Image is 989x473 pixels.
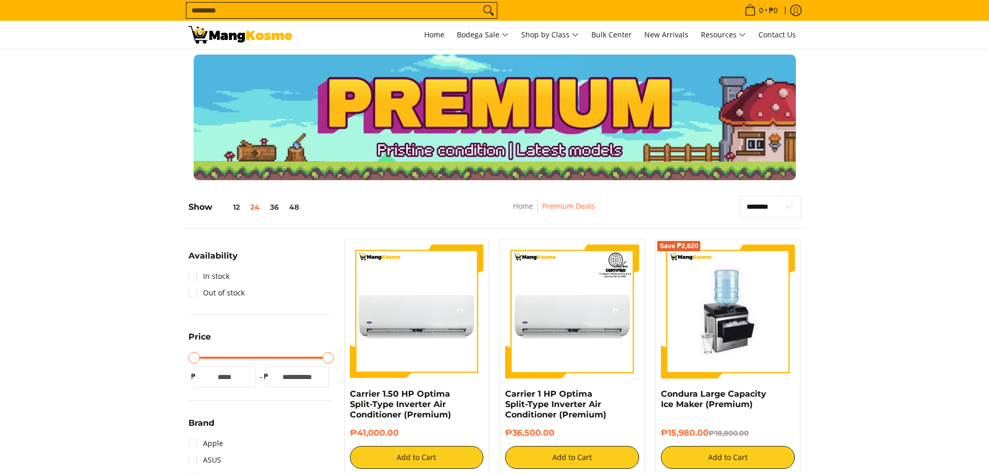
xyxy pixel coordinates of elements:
img: Carrier 1 HP Optima Split-Type Inverter Air Conditioner (Premium) [505,245,639,379]
span: Price [188,333,211,341]
button: Search [480,3,497,18]
button: 24 [245,203,265,211]
a: Home [419,21,450,49]
nav: Breadcrumbs [442,200,667,223]
span: Contact Us [758,30,796,39]
img: https://mangkosme.com/products/condura-large-capacity-ice-maker-premium [661,245,795,379]
img: Carrier 1.50 HP Optima Split-Type Inverter Air Conditioner (Premium) [350,245,484,379]
a: Bulk Center [586,21,637,49]
span: New Arrivals [644,30,688,39]
a: Shop by Class [516,21,584,49]
button: Add to Cart [505,446,639,469]
a: New Arrivals [639,21,694,49]
span: • [741,5,781,16]
a: Out of stock [188,285,245,301]
span: ₱0 [767,7,779,14]
a: In stock [188,268,229,285]
summary: Open [188,419,214,435]
span: ₱ [188,371,199,382]
h6: ₱15,980.00 [661,428,795,438]
button: Add to Cart [350,446,484,469]
button: 12 [212,203,245,211]
h6: ₱36,500.00 [505,428,639,438]
span: Shop by Class [521,29,579,42]
a: Condura Large Capacity Ice Maker (Premium) [661,389,766,409]
del: ₱18,800.00 [709,429,749,437]
a: Carrier 1.50 HP Optima Split-Type Inverter Air Conditioner (Premium) [350,389,451,420]
summary: Open [188,333,211,349]
span: ₱ [261,371,272,382]
h6: ₱41,000.00 [350,428,484,438]
span: Save ₱2,820 [659,243,698,249]
span: Brand [188,419,214,427]
button: 48 [284,203,304,211]
span: Availability [188,252,238,260]
a: Premium Deals [542,201,595,211]
a: Resources [696,21,751,49]
nav: Main Menu [303,21,801,49]
span: 0 [757,7,765,14]
a: Apple [188,435,223,452]
span: Home [424,30,444,39]
a: Home [513,201,533,211]
button: 36 [265,203,284,211]
summary: Open [188,252,238,268]
span: Bodega Sale [457,29,509,42]
a: Contact Us [753,21,801,49]
img: Premium Deals: Best Premium Home Appliances Sale l Mang Kosme [188,26,292,44]
a: ASUS [188,452,221,468]
span: Bulk Center [591,30,632,39]
a: Bodega Sale [452,21,514,49]
button: Add to Cart [661,446,795,469]
span: Resources [701,29,746,42]
h5: Show [188,202,304,212]
a: Carrier 1 HP Optima Split-Type Inverter Air Conditioner (Premium) [505,389,606,420]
